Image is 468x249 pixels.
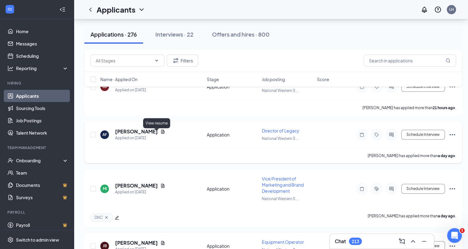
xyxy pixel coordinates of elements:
[419,236,429,246] button: Minimize
[388,132,395,137] svg: ActiveChat
[362,105,456,110] p: [PERSON_NAME] has applied more than .
[433,105,455,110] b: 21 hours ago
[262,196,299,201] span: National Western S ...
[16,25,69,38] a: Home
[262,239,304,245] span: Equipment Operator
[16,38,69,50] a: Messages
[7,145,67,150] div: Team Management
[438,153,455,158] b: a day ago
[447,228,462,243] iframe: Intercom live chat
[16,179,69,191] a: DocumentsCrown
[438,214,455,218] b: a day ago
[421,6,428,13] svg: Notifications
[16,157,63,164] div: Onboarding
[167,54,198,67] button: Filter Filters
[460,228,465,233] span: 1
[16,65,69,71] div: Reporting
[96,57,152,64] input: All Stages
[103,243,107,248] div: JB
[160,183,165,188] svg: Document
[368,213,456,222] p: [PERSON_NAME] has applied more than .
[449,7,454,12] div: LH
[7,81,67,86] div: Hiring
[97,4,135,15] h1: Applicants
[262,128,299,133] span: Director of Legacy
[388,186,395,191] svg: ActiveChat
[449,185,456,192] svg: Ellipses
[401,184,445,194] button: Schedule Interview
[352,239,359,244] div: 213
[397,236,407,246] button: ComposeMessage
[368,153,456,158] p: [PERSON_NAME] has applied more than .
[16,191,69,204] a: SurveysCrown
[335,238,346,245] h3: Chat
[16,219,69,231] a: PayrollCrown
[262,176,304,194] span: Vice President of Marketing and Brand Development
[373,186,380,191] svg: ActiveTag
[94,215,103,220] span: DNC
[207,132,258,138] div: Application
[59,6,66,13] svg: Collapse
[172,57,179,64] svg: Filter
[115,215,119,220] span: edit
[16,167,69,179] a: Team
[104,215,109,220] svg: Cross
[7,237,14,243] svg: Settings
[115,189,165,195] div: Applied on [DATE]
[373,132,380,137] svg: Tag
[160,240,165,245] svg: Document
[103,186,107,191] div: MI
[207,243,258,249] div: Application
[16,127,69,139] a: Talent Network
[262,136,299,141] span: National Western S ...
[7,210,67,215] div: Payroll
[207,186,258,192] div: Application
[115,239,158,246] h5: [PERSON_NAME]
[434,6,442,13] svg: QuestionInfo
[16,50,69,62] a: Scheduling
[16,114,69,127] a: Job Postings
[16,90,69,102] a: Applicants
[7,157,14,164] svg: UserCheck
[154,58,159,63] svg: ChevronDown
[358,132,366,137] svg: Note
[317,76,329,82] span: Score
[7,65,14,71] svg: Analysis
[212,30,270,38] div: Offers and hires · 800
[7,6,13,12] svg: WorkstreamLogo
[102,132,107,137] div: AF
[358,186,366,191] svg: Note
[401,130,445,140] button: Schedule Interview
[143,118,170,128] div: View resume
[115,128,158,135] h5: [PERSON_NAME]
[155,30,194,38] div: Interviews · 22
[262,76,285,82] span: Job posting
[115,135,165,141] div: Applied on [DATE]
[398,238,406,245] svg: ComposeMessage
[409,238,417,245] svg: ChevronUp
[364,54,456,67] input: Search in applications
[115,182,158,189] h5: [PERSON_NAME]
[100,76,138,82] span: Name · Applied On
[90,30,137,38] div: Applications · 276
[16,102,69,114] a: Sourcing Tools
[449,131,456,138] svg: Ellipses
[87,6,94,13] svg: ChevronLeft
[207,76,219,82] span: Stage
[420,238,428,245] svg: Minimize
[446,58,450,63] svg: MagnifyingGlass
[138,6,145,13] svg: ChevronDown
[408,236,418,246] button: ChevronUp
[160,129,165,134] svg: Document
[16,237,59,243] div: Switch to admin view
